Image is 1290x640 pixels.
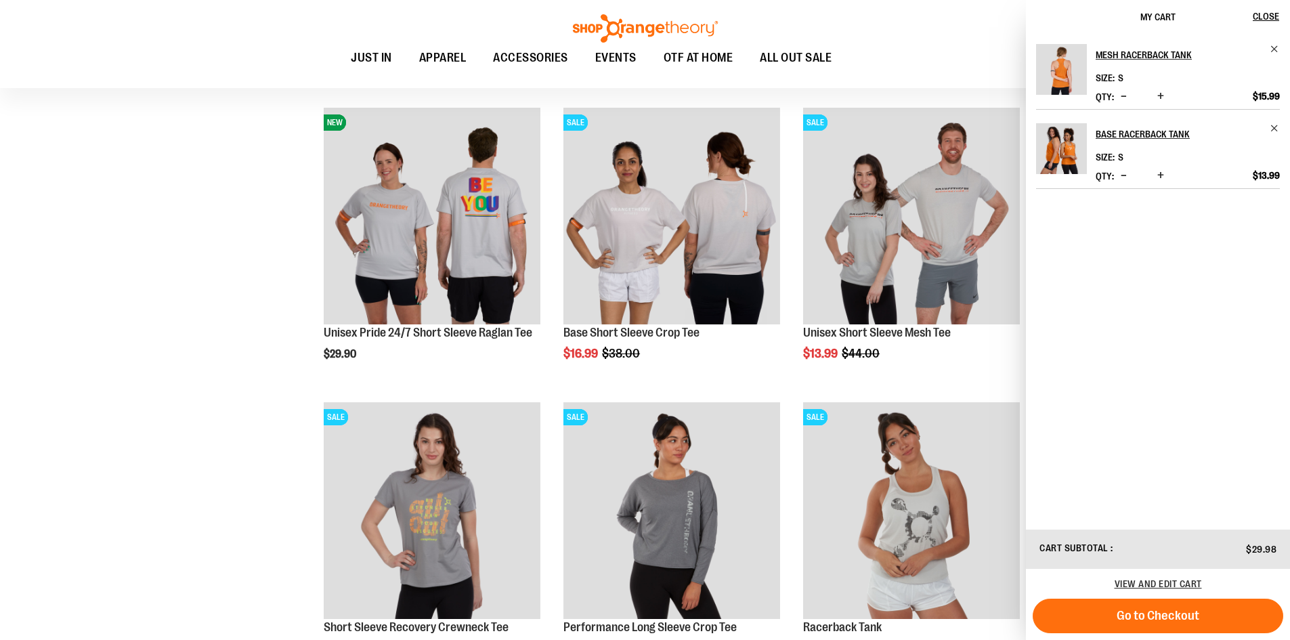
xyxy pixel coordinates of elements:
a: Mesh Racerback Tank [1036,44,1087,104]
span: EVENTS [595,43,637,73]
button: Go to Checkout [1033,599,1283,633]
span: ACCESSORIES [493,43,568,73]
span: NEW [324,114,346,131]
span: OTF AT HOME [664,43,733,73]
img: Product image for Unisex Short Sleeve Mesh Tee [803,108,1020,324]
div: product [557,101,787,395]
span: SALE [563,114,588,131]
span: $13.99 [1253,169,1280,182]
img: Base Short Sleeve Crop Tee [563,108,780,324]
span: Go to Checkout [1117,608,1199,623]
img: Base Racerback Tank [1036,123,1087,174]
a: Unisex Pride 24/7 Short Sleeve Raglan Tee [324,326,532,339]
span: $29.90 [324,348,358,360]
img: Product image for Racerback Tank [803,402,1020,619]
span: $29.98 [1246,544,1276,555]
span: $44.00 [842,347,882,360]
h2: Mesh Racerback Tank [1096,44,1262,66]
span: S [1118,72,1123,83]
span: SALE [803,114,827,131]
a: Product image for Racerback TankSALESALESALE [803,402,1020,621]
a: Short Sleeve Recovery Crewneck Tee [324,620,509,634]
a: Product image for Performance Long Sleeve Crop TeeSALESALESALE [563,402,780,621]
span: SALE [803,409,827,425]
span: SALE [563,409,588,425]
div: product [317,101,547,395]
li: Product [1036,44,1280,109]
a: Remove item [1270,123,1280,133]
span: $15.99 [1253,90,1280,102]
a: View and edit cart [1115,578,1202,589]
img: Product image for Performance Long Sleeve Crop Tee [563,402,780,619]
a: Base Short Sleeve Crop TeeSALESALESALE [563,108,780,326]
a: Mesh Racerback Tank [1096,44,1280,66]
button: Increase product quantity [1154,90,1167,104]
h2: Base Racerback Tank [1096,123,1262,145]
button: Increase product quantity [1154,169,1167,183]
a: Remove item [1270,44,1280,54]
span: APPAREL [419,43,467,73]
li: Product [1036,109,1280,189]
a: Base Racerback Tank [1096,123,1280,145]
div: product [796,101,1027,395]
label: Qty [1096,171,1114,182]
span: $13.99 [803,347,840,360]
a: Base Racerback Tank [1036,123,1087,183]
img: Shop Orangetheory [571,14,720,43]
a: Base Short Sleeve Crop Tee [563,326,700,339]
img: Short Sleeve Recovery Crewneck Tee primary image [324,402,540,619]
a: Unisex Pride 24/7 Short Sleeve Raglan TeeNEWNEWNEW [324,108,540,326]
a: Short Sleeve Recovery Crewneck Tee primary imageSALESALESALE [324,402,540,621]
span: Cart Subtotal [1039,542,1109,553]
button: Decrease product quantity [1117,90,1130,104]
span: JUST IN [351,43,392,73]
span: My Cart [1140,12,1176,22]
a: Unisex Short Sleeve Mesh Tee [803,326,951,339]
span: ALL OUT SALE [760,43,832,73]
img: Unisex Pride 24/7 Short Sleeve Raglan Tee [324,108,540,324]
button: Decrease product quantity [1117,169,1130,183]
img: Mesh Racerback Tank [1036,44,1087,95]
span: $38.00 [602,347,642,360]
dt: Size [1096,72,1115,83]
a: Racerback Tank [803,620,882,634]
span: SALE [324,409,348,425]
a: Product image for Unisex Short Sleeve Mesh TeeSALESALESALE [803,108,1020,326]
span: $16.99 [563,347,600,360]
span: S [1118,152,1123,163]
a: Performance Long Sleeve Crop Tee [563,620,737,634]
dt: Size [1096,152,1115,163]
label: Qty [1096,91,1114,102]
span: Close [1253,11,1279,22]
